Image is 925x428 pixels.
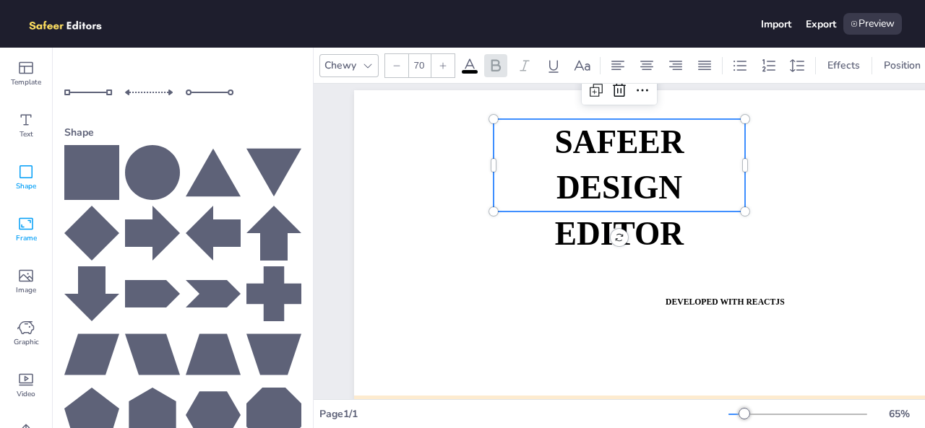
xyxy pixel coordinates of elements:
[554,124,684,160] strong: SAFEER
[20,128,33,140] span: Text
[825,58,863,72] span: Effects
[11,77,41,88] span: Template
[23,13,123,35] img: logo.png
[555,170,684,251] strong: DESIGN EDITOR
[806,17,836,31] div: Export
[319,407,728,421] div: Page 1 / 1
[16,232,37,244] span: Frame
[882,407,916,421] div: 65 %
[64,120,301,145] div: Shape
[843,13,902,35] div: Preview
[14,336,39,348] span: Graphic
[666,297,785,307] strong: DEVELOPED WITH REACTJS
[17,388,35,400] span: Video
[322,56,359,75] div: Chewy
[16,284,36,296] span: Image
[761,17,791,31] div: Import
[16,180,36,192] span: Shape
[881,58,924,72] span: Position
